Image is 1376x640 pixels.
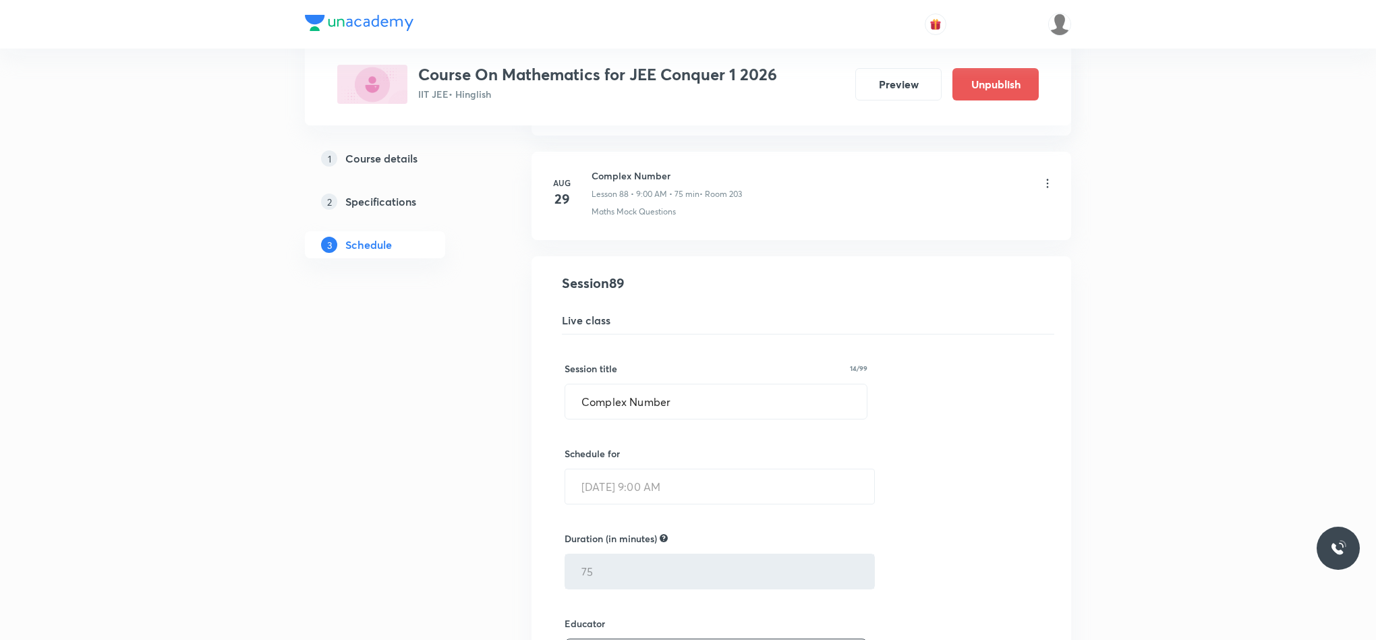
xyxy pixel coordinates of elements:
img: avatar [929,18,942,30]
h6: Session title [565,361,617,376]
h5: Course details [345,150,418,167]
img: Company Logo [305,15,413,31]
button: Preview [855,68,942,100]
input: 75 [565,554,874,589]
h3: Course On Mathematics for JEE Conquer 1 2026 [418,65,777,84]
input: A great title is short, clear and descriptive [565,384,867,419]
img: ttu [1330,540,1346,556]
h6: Complex Number [592,169,742,183]
h4: 29 [548,189,575,209]
a: 1Course details [305,145,488,172]
p: 2 [321,194,337,210]
h4: Session 89 [562,273,1054,293]
h5: Schedule [345,237,392,253]
h6: Duration (in minutes) [565,531,657,546]
img: UNACADEMY [1048,13,1071,36]
h6: Aug [548,177,575,189]
h6: Educator [565,616,867,631]
a: Company Logo [305,15,413,34]
div: Not allow to edit for recorded type class [660,532,668,544]
a: 2Specifications [305,188,488,215]
img: 456E263B-BD80-4672-80AE-B3F5F279DD03_plus.png [337,65,407,104]
p: 14/99 [850,365,867,372]
p: • Room 203 [699,188,742,200]
h5: Live class [562,312,1054,328]
p: IIT JEE • Hinglish [418,87,777,101]
p: 1 [321,150,337,167]
button: Unpublish [952,68,1039,100]
h5: Specifications [345,194,416,210]
button: avatar [925,13,946,35]
p: 3 [321,237,337,253]
p: Lesson 88 • 9:00 AM • 75 min [592,188,699,200]
p: Maths Mock Questions [592,206,676,218]
h6: Schedule for [565,446,867,461]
